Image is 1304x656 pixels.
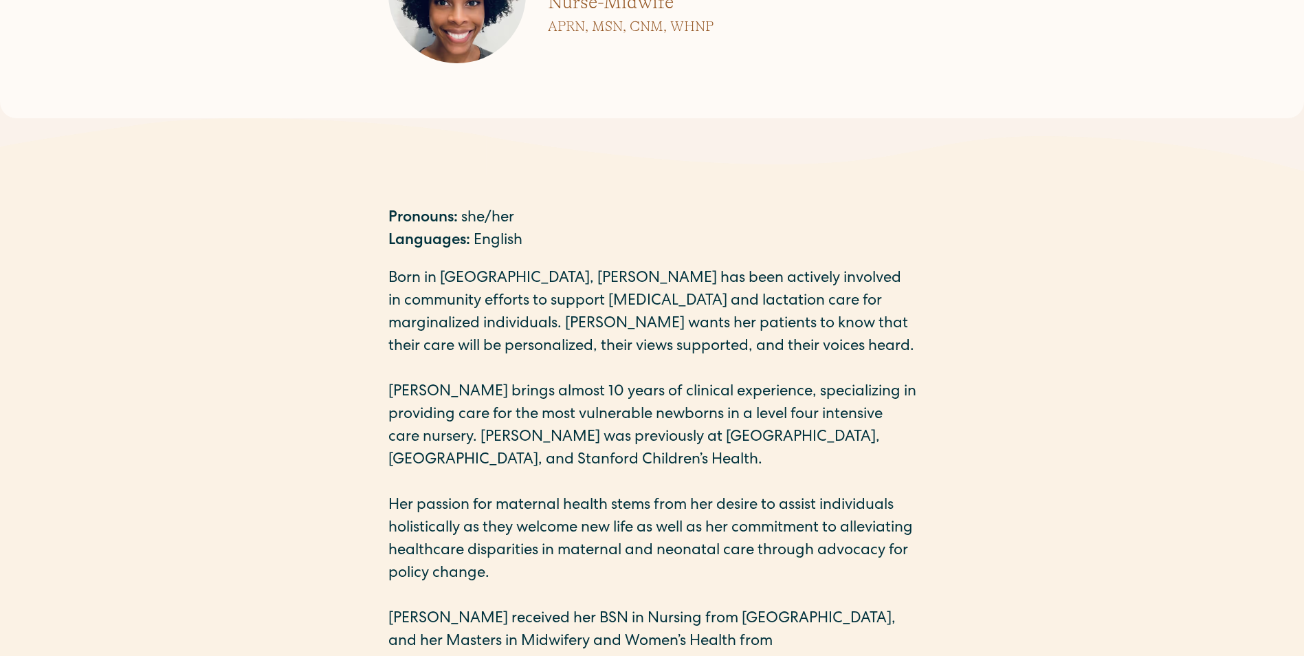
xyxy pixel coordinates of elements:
[388,234,470,249] strong: Languages:
[388,359,916,382] p: ‍
[388,382,916,472] p: [PERSON_NAME] brings almost 10 years of clinical experience, specializing in providing care for t...
[388,586,916,609] p: ‍
[388,268,916,359] p: Born in [GEOGRAPHIC_DATA], [PERSON_NAME] has been actively involved in community efforts to suppo...
[474,230,522,253] div: English
[388,495,916,586] p: Her passion for maternal health stems from her desire to assist individuals holistically as they ...
[548,17,748,37] h3: APRN, MSN, CNM, WHNP
[461,208,514,230] div: she/her
[388,211,458,226] strong: Pronouns:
